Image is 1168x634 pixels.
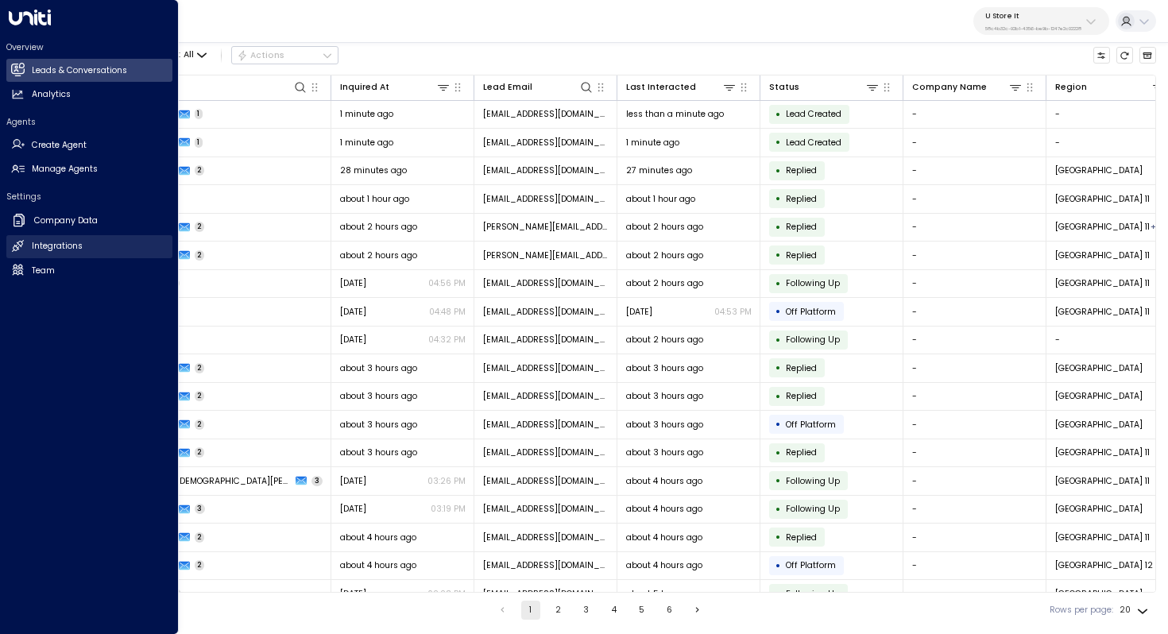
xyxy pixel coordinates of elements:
[483,306,609,318] span: jiabanjao83@gmail.com
[34,215,98,227] h2: Company Data
[1055,306,1150,318] span: Dublin 11
[775,386,781,407] div: •
[340,362,417,374] span: about 3 hours ago
[195,447,205,458] span: 2
[1055,559,1153,571] span: Dublin 12
[626,503,702,515] span: about 4 hours ago
[237,50,285,61] div: Actions
[6,235,172,258] a: Integrations
[903,552,1046,580] td: -
[912,80,987,95] div: Company Name
[786,137,841,149] span: Lead Created
[903,496,1046,524] td: -
[1055,193,1150,205] span: Dublin 11
[483,137,609,149] span: oscar1798@icloud.com
[775,104,781,125] div: •
[340,419,417,431] span: about 3 hours ago
[340,475,366,487] span: Yesterday
[105,475,292,487] span: JOST CHRISTIAN Gass
[32,265,55,277] h2: Team
[775,160,781,181] div: •
[632,601,652,620] button: Go to page 5
[985,11,1081,21] p: U Store It
[786,164,817,176] span: Replied
[6,259,172,282] a: Team
[626,447,703,458] span: about 3 hours ago
[626,193,695,205] span: about 1 hour ago
[340,447,417,458] span: about 3 hours ago
[660,601,679,620] button: Go to page 6
[340,249,417,261] span: about 2 hours ago
[483,108,609,120] span: oscar1798@icloud.com
[903,467,1046,495] td: -
[786,532,817,543] span: Replied
[340,390,417,402] span: about 3 hours ago
[775,414,781,435] div: •
[427,475,466,487] p: 03:26 PM
[626,249,703,261] span: about 2 hours ago
[626,277,703,289] span: about 2 hours ago
[428,277,466,289] p: 04:56 PM
[6,83,172,106] a: Analytics
[483,447,609,458] span: seanobyrne.2205@gmail.com
[912,79,1023,95] div: Company Name
[32,88,71,101] h2: Analytics
[340,137,393,149] span: 1 minute ago
[195,109,203,119] span: 1
[340,559,416,571] span: about 4 hours ago
[483,277,609,289] span: jiabanjao83@gmail.com
[786,559,836,571] span: Off Platform
[340,221,417,233] span: about 2 hours ago
[483,419,609,431] span: amullan27@gmail.com
[311,476,323,486] span: 3
[6,41,172,53] h2: Overview
[775,443,781,463] div: •
[340,108,393,120] span: 1 minute ago
[769,79,880,95] div: Status
[483,249,609,261] span: catherine.molloy@live.co.uk
[6,133,172,157] a: Create Agent
[786,249,817,261] span: Replied
[6,191,172,203] h2: Settings
[775,555,781,576] div: •
[903,129,1046,157] td: -
[973,7,1109,35] button: U Store It58c4b32c-92b1-4356-be9b-1247e2c02228
[775,330,781,350] div: •
[1055,447,1150,458] span: Dublin 11
[6,208,172,234] a: Company Data
[6,116,172,128] h2: Agents
[340,80,389,95] div: Inquired At
[626,532,702,543] span: about 4 hours ago
[32,163,98,176] h2: Manage Agents
[626,108,724,120] span: less than a minute ago
[786,306,836,318] span: Off Platform
[903,242,1046,269] td: -
[903,327,1046,354] td: -
[195,222,205,232] span: 2
[195,560,205,570] span: 2
[195,250,205,261] span: 2
[340,79,451,95] div: Inquired At
[483,559,609,571] span: a.rajabi13@gmail.com
[483,80,532,95] div: Lead Email
[903,524,1046,551] td: -
[1055,362,1143,374] span: Liffey Valley
[1055,80,1087,95] div: Region
[775,527,781,547] div: •
[786,277,840,289] span: Following Up
[195,391,205,401] span: 2
[786,334,840,346] span: Following Up
[903,354,1046,382] td: -
[775,358,781,378] div: •
[1055,503,1143,515] span: Belfast
[786,588,840,600] span: Following Up
[626,334,703,346] span: about 2 hours ago
[340,193,409,205] span: about 1 hour ago
[1055,419,1143,431] span: Liffey Valley
[903,298,1046,326] td: -
[775,583,781,604] div: •
[483,362,609,374] span: lauramcauley0208@gmail.com
[1055,249,1150,261] span: Dublin 11
[32,139,87,152] h2: Create Agent
[903,383,1046,411] td: -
